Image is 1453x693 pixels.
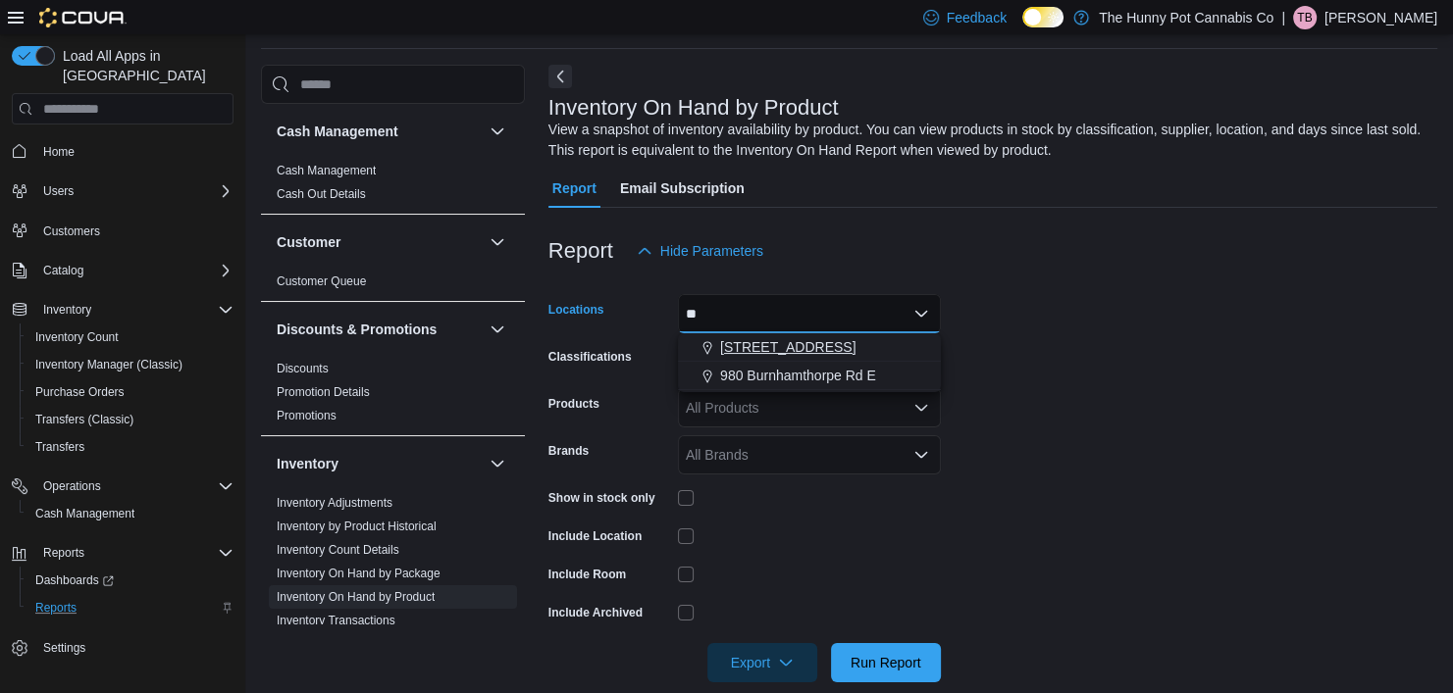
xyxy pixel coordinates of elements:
div: Choose from the following options [678,333,941,390]
button: Catalog [35,259,91,282]
button: Cash Management [20,500,241,527]
span: Cash Management [27,502,234,525]
span: Cash Management [277,163,376,178]
span: Inventory Adjustments [277,495,392,511]
button: Transfers (Classic) [20,406,241,433]
button: Open list of options [913,447,929,463]
a: Inventory On Hand by Package [277,567,441,580]
span: Home [43,144,75,160]
h3: Customer [277,232,340,252]
a: Inventory Adjustments [277,496,392,510]
span: Report [552,169,597,208]
button: Purchase Orders [20,378,241,406]
input: Dark Mode [1022,7,1064,27]
span: [STREET_ADDRESS] [720,337,856,357]
button: Transfers [20,433,241,461]
button: Users [4,177,241,205]
button: Export [707,643,817,682]
button: Reports [35,541,92,565]
span: Hide Parameters [660,241,763,261]
div: Customer [261,270,525,301]
span: Reports [27,596,234,619]
h3: Report [548,239,613,263]
span: Promotion Details [277,384,370,400]
a: Inventory by Product Historical [277,520,437,533]
span: Inventory [43,302,91,318]
label: Include Location [548,528,642,544]
label: Include Archived [548,605,643,620]
a: Dashboards [27,569,122,592]
span: Transfers (Classic) [35,412,133,427]
div: Cash Management [261,159,525,214]
span: Users [35,179,234,203]
a: Promotion Details [277,385,370,399]
span: Settings [35,635,234,660]
h3: Inventory On Hand by Product [548,96,839,120]
span: Operations [35,474,234,498]
a: Transfers (Classic) [27,408,141,431]
button: Run Report [831,643,941,682]
span: Inventory On Hand by Product [277,589,435,605]
button: Next [548,65,572,88]
h3: Inventory [277,454,338,473]
span: Email Subscription [620,169,745,208]
button: Cash Management [486,120,509,143]
span: Customers [43,223,100,239]
span: Discounts [277,361,329,376]
div: Discounts & Promotions [261,357,525,435]
span: Reports [43,545,84,561]
button: Inventory [4,296,241,323]
span: Inventory by Product Historical [277,519,437,534]
label: Brands [548,443,589,459]
button: Discounts & Promotions [277,320,482,339]
span: Dashboards [35,572,114,588]
button: Hide Parameters [629,231,771,271]
span: Cash Management [35,506,134,521]
span: Operations [43,478,101,494]
span: Cash Out Details [277,186,366,202]
span: TB [1297,6,1312,29]
button: Settings [4,633,241,662]
label: Locations [548,302,604,318]
span: Inventory On Hand by Package [277,566,441,581]
a: Inventory On Hand by Product [277,590,435,604]
span: Dashboards [27,569,234,592]
button: Close list of options [913,306,929,322]
span: Inventory Count Details [277,542,399,558]
span: Settings [43,640,85,656]
a: Inventory Count [27,325,127,349]
button: Customers [4,217,241,245]
a: Customer Queue [277,274,366,288]
span: Catalog [35,259,234,282]
span: Inventory Manager (Classic) [35,357,182,372]
label: Classifications [548,349,632,365]
span: Catalog [43,263,83,278]
span: Transfers [27,435,234,459]
a: Purchase Orders [27,380,132,404]
button: Home [4,136,241,165]
span: Home [35,138,234,163]
p: | [1281,6,1285,29]
span: Inventory Transactions [277,613,395,628]
span: Inventory [35,298,234,322]
span: Load All Apps in [GEOGRAPHIC_DATA] [55,46,234,85]
button: Inventory [277,454,482,473]
button: Open list of options [913,400,929,416]
button: [STREET_ADDRESS] [678,333,941,362]
a: Promotions [277,409,337,422]
a: Home [35,140,82,164]
span: Customer Queue [277,273,366,289]
label: Show in stock only [548,490,655,506]
a: Settings [35,636,93,660]
button: Catalog [4,257,241,284]
a: Cash Management [277,164,376,177]
button: Inventory Count [20,323,241,351]
button: Customer [486,230,509,254]
button: 980 Burnhamthorpe Rd E [678,362,941,390]
button: Users [35,179,81,203]
a: Cash Management [27,502,142,525]
button: Operations [35,474,109,498]
button: Operations [4,472,241,500]
a: Transfers [27,435,92,459]
span: Reports [35,600,77,616]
